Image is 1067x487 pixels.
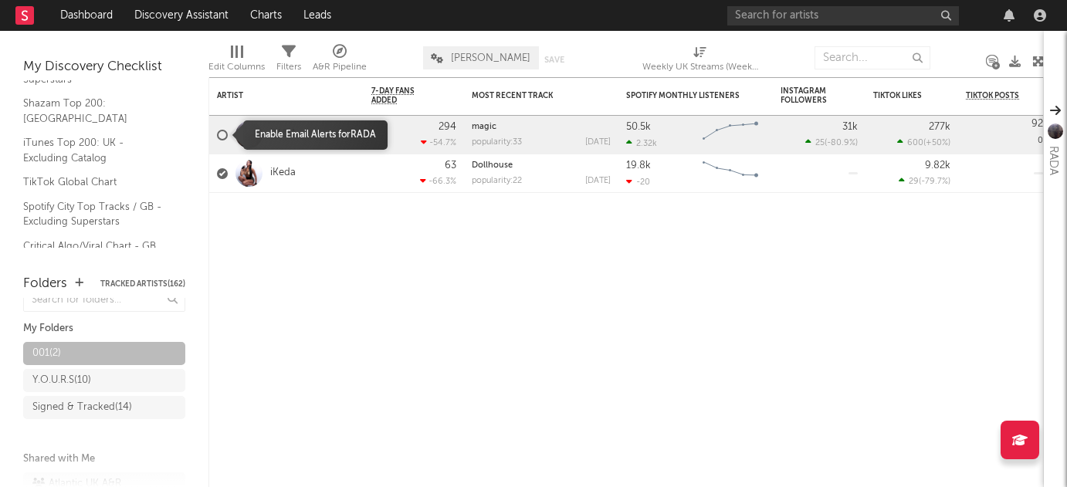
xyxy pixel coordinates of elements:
a: Critical Algo/Viral Chart - GB [23,238,170,255]
div: [DATE] [585,177,611,185]
div: 31k [842,122,858,132]
a: Shazam Top 200: [GEOGRAPHIC_DATA] [23,95,170,127]
a: magic [472,123,496,131]
a: iTunes Top 200: UK - Excluding Catalog [23,134,170,166]
div: 2.32k [626,138,657,148]
div: RADA [1044,146,1062,175]
a: Dollhouse [472,161,513,170]
div: 63 [445,161,456,171]
a: Signed & Tracked(14) [23,396,185,419]
div: 294 [439,122,456,132]
div: A&R Pipeline [313,58,367,76]
div: TikTok Likes [873,91,927,100]
div: My Folders [23,320,185,338]
div: Filters [276,58,301,76]
div: -66.3 % [420,176,456,186]
div: Weekly UK Streams (Weekly UK Streams) [642,58,758,76]
button: Tracked Artists(162) [100,280,185,288]
div: popularity: 22 [472,177,522,185]
input: Search for folders... [23,289,185,312]
div: Shared with Me [23,450,185,468]
div: Edit Columns [208,39,265,83]
input: Search... [815,46,930,69]
div: Instagram Followers [781,86,835,105]
div: 92 [1031,119,1043,129]
span: 600 [907,139,923,147]
span: TikTok Posts [966,91,1019,100]
div: Folders [23,275,67,293]
div: -20 [626,177,650,187]
a: iKeda [270,167,296,180]
a: 001(2) [23,342,185,365]
span: +50 % [926,139,948,147]
div: A&R Pipeline [313,39,367,83]
span: [PERSON_NAME] [451,53,530,63]
span: -79.7 % [921,178,948,186]
svg: Chart title [696,116,765,154]
div: Signed & Tracked ( 14 ) [32,398,132,417]
div: 0 [966,116,1043,154]
div: 277k [929,122,950,132]
span: 7-Day Fans Added [371,86,433,105]
div: ( ) [897,137,950,147]
button: Save [544,56,564,64]
div: magic [472,123,611,131]
div: Filters [276,39,301,83]
div: popularity: 33 [472,138,522,147]
div: ( ) [805,137,858,147]
div: Weekly UK Streams (Weekly UK Streams) [642,39,758,83]
input: Search for artists [727,6,959,25]
div: Artist [217,91,333,100]
div: Edit Columns [208,58,265,76]
span: -80.9 % [827,139,855,147]
a: TikTok Global Chart [23,174,170,191]
a: Y.O.U.R.S(10) [23,369,185,392]
span: 29 [909,178,919,186]
div: Most Recent Track [472,91,588,100]
span: 25 [815,139,825,147]
div: 9.82k [925,161,950,171]
div: 50.5k [626,122,651,132]
div: 19.8k [626,161,651,171]
a: Spotify City Top Tracks / GB - Excluding Superstars [23,198,170,230]
div: My Discovery Checklist [23,58,185,76]
svg: Chart title [696,154,765,193]
div: -54.7 % [421,137,456,147]
div: Y.O.U.R.S ( 10 ) [32,371,91,390]
div: ( ) [899,176,950,186]
div: Spotify Monthly Listeners [626,91,742,100]
div: Dollhouse [472,161,611,170]
div: 001 ( 2 ) [32,344,61,363]
a: RADA [270,128,296,141]
div: [DATE] [585,138,611,147]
